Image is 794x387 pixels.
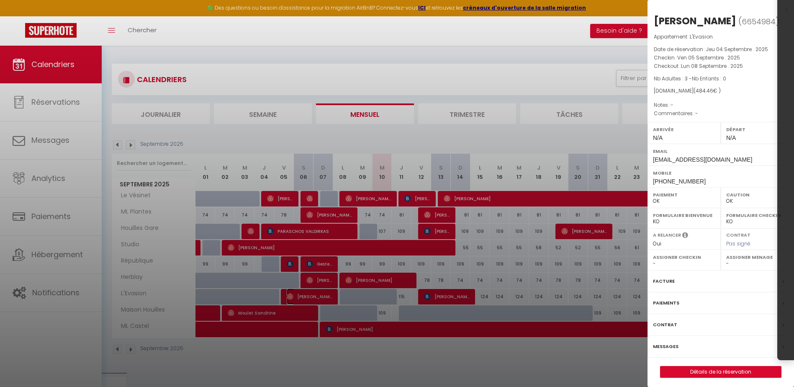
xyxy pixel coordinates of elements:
span: Nb Enfants : 0 [692,75,726,82]
span: N/A [653,134,663,141]
label: Arrivée [653,125,715,134]
span: Ven 05 Septembre . 2025 [677,54,740,61]
span: Lun 08 Septembre . 2025 [681,62,743,70]
span: [EMAIL_ADDRESS][DOMAIN_NAME] [653,156,752,163]
p: Date de réservation : [654,45,788,54]
label: Contrat [653,320,677,329]
p: Commentaires : [654,109,788,118]
label: Assigner Menage [726,253,789,261]
div: Domaine [43,49,64,55]
label: Assigner Checkin [653,253,715,261]
button: Détails de la réservation [660,366,781,378]
span: 484.46 [696,87,713,94]
span: ( ) [738,15,779,27]
span: - [695,110,698,117]
button: Ouvrir le widget de chat LiveChat [7,3,32,28]
i: Sélectionner OUI si vous souhaiter envoyer les séquences de messages post-checkout [682,232,688,241]
div: v 4.0.25 [23,13,41,20]
span: - [671,101,673,108]
img: website_grey.svg [13,22,20,28]
label: Mobile [653,169,789,177]
label: Départ [726,125,789,134]
div: Mots-clés [104,49,128,55]
div: [DOMAIN_NAME] [654,87,788,95]
span: L'Evasion [690,33,713,40]
span: ( € ) [694,87,721,94]
span: [PHONE_NUMBER] [653,178,706,185]
a: Détails de la réservation [660,366,781,377]
label: Email [653,147,789,155]
img: tab_keywords_by_traffic_grey.svg [95,49,102,55]
label: Caution [726,191,789,199]
p: Appartement : [654,33,788,41]
div: [PERSON_NAME] [654,14,736,28]
span: 6654984 [742,16,776,27]
p: Notes : [654,101,788,109]
label: A relancer [653,232,681,239]
img: tab_domain_overview_orange.svg [34,49,41,55]
span: Pas signé [726,240,750,247]
label: Facture [653,277,675,286]
span: N/A [726,134,736,141]
p: Checkout : [654,62,788,70]
div: x [648,4,788,14]
div: Domaine: [DOMAIN_NAME] [22,22,95,28]
label: Paiement [653,191,715,199]
span: Nb Adultes : 3 - [654,75,726,82]
p: Checkin : [654,54,788,62]
span: Jeu 04 Septembre . 2025 [706,46,768,53]
label: Contrat [726,232,750,237]
label: Formulaire Bienvenue [653,211,715,219]
label: Formulaire Checkin [726,211,789,219]
label: Messages [653,342,678,351]
img: logo_orange.svg [13,13,20,20]
label: Paiements [653,299,679,307]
